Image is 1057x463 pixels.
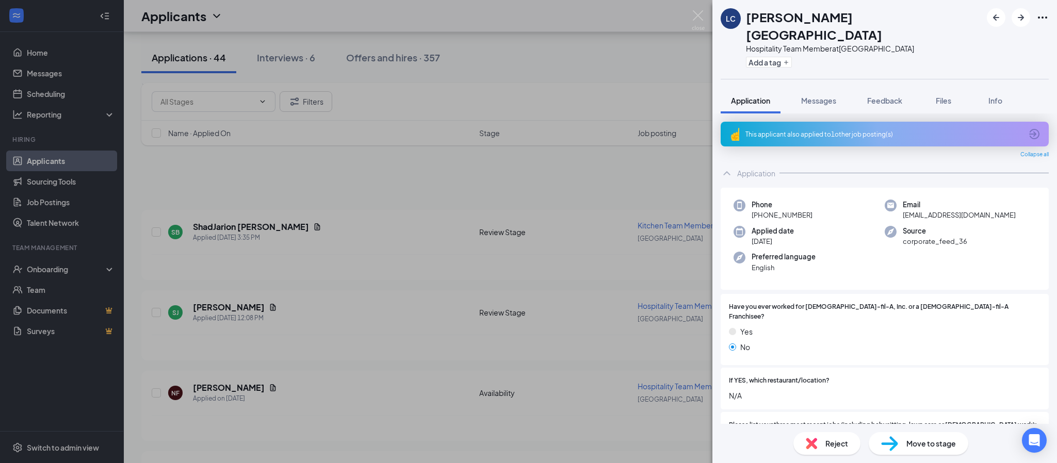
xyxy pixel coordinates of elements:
[867,96,902,105] span: Feedback
[1020,151,1049,159] span: Collapse all
[752,226,794,236] span: Applied date
[906,438,956,449] span: Move to stage
[1015,11,1027,24] svg: ArrowRight
[745,130,1022,139] div: This applicant also applied to 1 other job posting(s)
[729,390,1040,401] span: N/A
[1012,8,1030,27] button: ArrowRight
[988,96,1002,105] span: Info
[903,200,1016,210] span: Email
[1036,11,1049,24] svg: Ellipses
[731,96,770,105] span: Application
[752,262,816,273] span: English
[1022,428,1047,453] div: Open Intercom Messenger
[729,302,1040,322] span: Have you ever worked for [DEMOGRAPHIC_DATA]-fil-A, Inc. or a [DEMOGRAPHIC_DATA]-fil-A Franchisee?
[990,11,1002,24] svg: ArrowLeftNew
[903,226,967,236] span: Source
[729,376,830,386] span: If YES, which restaurant/location?
[903,210,1016,220] span: [EMAIL_ADDRESS][DOMAIN_NAME]
[752,236,794,246] span: [DATE]
[729,420,1037,430] span: Please list your three most recent jobs (including babysitting, lawn care or [DEMOGRAPHIC_DATA] w...
[903,236,967,246] span: corporate_feed_36
[740,326,753,337] span: Yes
[721,167,733,179] svg: ChevronUp
[1028,128,1040,140] svg: ArrowCircle
[936,96,951,105] span: Files
[752,252,816,262] span: Preferred language
[752,210,812,220] span: [PHONE_NUMBER]
[746,57,792,68] button: PlusAdd a tag
[746,8,982,43] h1: [PERSON_NAME][GEOGRAPHIC_DATA]
[746,43,982,54] div: Hospitality Team Member at [GEOGRAPHIC_DATA]
[825,438,848,449] span: Reject
[740,341,750,353] span: No
[737,168,775,178] div: Application
[752,200,812,210] span: Phone
[987,8,1005,27] button: ArrowLeftNew
[783,59,789,65] svg: Plus
[726,13,736,24] div: LC
[801,96,836,105] span: Messages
